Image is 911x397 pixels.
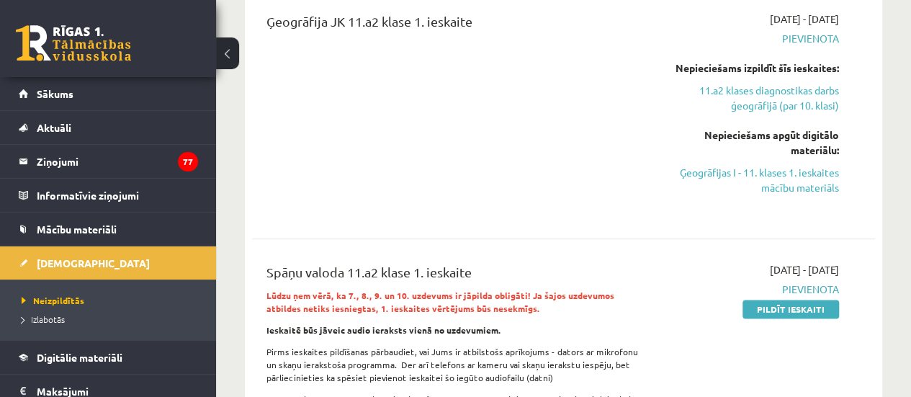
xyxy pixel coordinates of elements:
a: Digitālie materiāli [19,341,198,374]
a: Informatīvie ziņojumi [19,179,198,212]
a: Rīgas 1. Tālmācības vidusskola [16,25,131,61]
span: Aktuāli [37,121,71,134]
a: [DEMOGRAPHIC_DATA] [19,246,198,280]
span: Pievienota [663,282,839,297]
a: Izlabotās [22,313,202,326]
span: Izlabotās [22,313,65,325]
legend: Ziņojumi [37,145,198,178]
p: Pirms ieskaites pildīšanas pārbaudiet, vai Jums ir atbilstošs aprīkojums - dators ar mikrofonu un... [266,345,641,384]
div: Ģeogrāfija JK 11.a2 klase 1. ieskaite [266,12,641,38]
a: Sākums [19,77,198,110]
a: Mācību materiāli [19,213,198,246]
a: Aktuāli [19,111,198,144]
a: Pildīt ieskaiti [742,300,839,318]
span: [DEMOGRAPHIC_DATA] [37,257,150,269]
span: Digitālie materiāli [37,351,122,364]
span: Pievienota [663,31,839,46]
strong: Lūdzu ņem vērā, ka 7., 8., 9. un 10. uzdevums ir jāpilda obligāti! Ja šajos uzdevumos atbildes ne... [266,290,614,314]
div: Nepieciešams apgūt digitālo materiālu: [663,128,839,158]
div: Nepieciešams izpildīt šīs ieskaites: [663,61,839,76]
a: Ziņojumi77 [19,145,198,178]
a: 11.a2 klases diagnostikas darbs ģeogrāfijā (par 10. klasi) [663,83,839,113]
span: Neizpildītās [22,295,84,306]
span: Sākums [37,87,73,100]
span: [DATE] - [DATE] [770,12,839,27]
strong: Ieskaitē būs jāveic audio ieraksts vienā no uzdevumiem. [266,324,501,336]
span: Mācību materiāli [37,223,117,236]
i: 77 [178,152,198,171]
legend: Informatīvie ziņojumi [37,179,198,212]
a: Neizpildītās [22,294,202,307]
a: Ģeogrāfijas I - 11. klases 1. ieskaites mācību materiāls [663,165,839,195]
div: Spāņu valoda 11.a2 klase 1. ieskaite [266,262,641,289]
span: [DATE] - [DATE] [770,262,839,277]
